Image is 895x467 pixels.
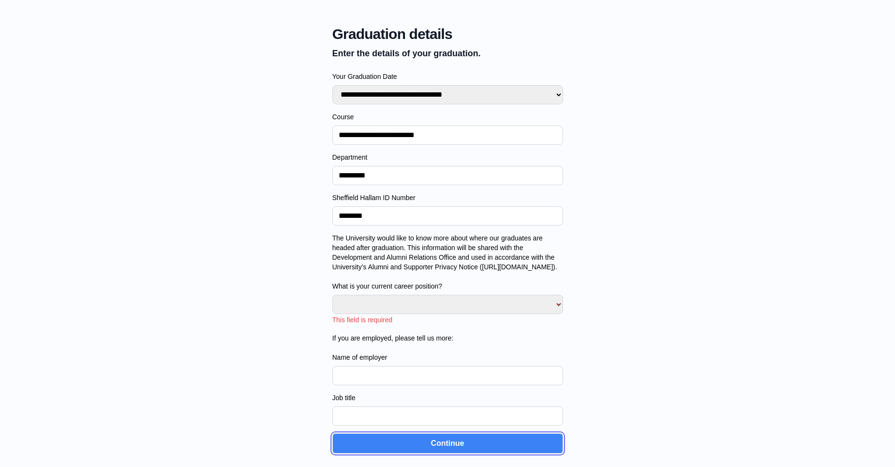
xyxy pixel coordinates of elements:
[332,193,563,202] label: Sheffield Hallam ID Number
[332,112,563,122] label: Course
[332,316,392,324] span: This field is required
[332,47,563,60] p: Enter the details of your graduation.
[332,72,563,81] label: Your Graduation Date
[332,393,563,403] label: Job title
[332,333,563,362] label: If you are employed, please tell us more: Name of employer
[332,433,563,454] button: Continue
[332,25,563,43] span: Graduation details
[332,233,563,291] label: The University would like to know more about where our graduates are headed after graduation. Thi...
[332,152,563,162] label: Department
